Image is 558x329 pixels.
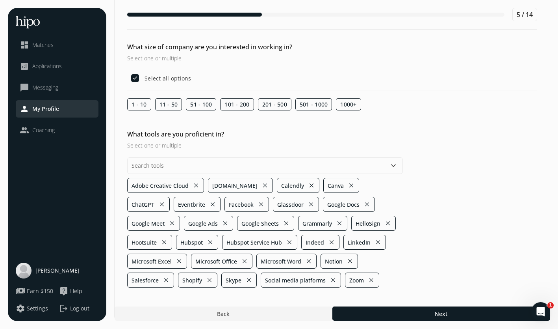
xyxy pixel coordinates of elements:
button: Next [332,307,550,321]
span: Matches [32,41,54,49]
button: close [308,199,315,210]
button: settingsSettings [16,304,48,313]
span: Canva [328,181,344,190]
label: 201 - 500 [258,98,291,110]
span: Google Docs [327,200,360,209]
label: 1000+ [336,98,361,110]
span: payments [16,286,25,296]
a: peopleCoaching [20,125,95,135]
label: 1 - 10 [127,98,151,110]
a: personMy Profile [20,104,95,114]
span: Microsoft Office [195,257,237,265]
button: close [222,218,229,229]
button: close [348,180,355,191]
button: close [158,199,165,210]
span: Calendly [281,181,304,190]
span: Grammarly [302,219,332,228]
button: close [258,199,265,210]
button: live_helpHelp [59,286,82,296]
span: analytics [20,62,29,71]
span: Log out [70,305,89,312]
img: hh-logo-white [16,16,40,28]
h3: Select one or multiple [127,54,403,62]
button: close [176,256,183,267]
span: LinkedIn [348,238,371,247]
input: Search tools [127,157,403,174]
span: Skype [226,276,241,284]
span: Notion [325,257,343,265]
a: paymentsEarn $150 [16,286,55,296]
span: Coaching [32,126,55,134]
span: Microsoft Excel [132,257,172,265]
span: Shopify [182,276,202,284]
span: live_help [59,286,69,296]
button: close [245,275,252,286]
span: Facebook [229,200,254,209]
a: chat_bubble_outlineMessaging [20,83,95,92]
button: close [384,218,391,229]
button: close [283,218,290,229]
span: Eventbrite [178,200,205,209]
span: Google Meet [132,219,165,228]
button: close [206,275,213,286]
button: keyboard_arrow_down [389,161,398,170]
span: 1 [547,302,554,308]
button: close [209,199,216,210]
span: Back [217,310,230,318]
span: Glassdoor [277,200,304,209]
img: user-photo [16,263,32,279]
span: Hubspot Service Hub [226,238,282,247]
span: Hubspot [180,238,203,247]
button: close [368,275,375,286]
button: close [161,237,168,248]
span: person [20,104,29,114]
h2: What tools are you proficient in? [127,129,403,139]
label: 51 - 100 [186,98,216,110]
span: My Profile [32,105,59,113]
a: settingsSettings [16,304,55,313]
button: Back [115,307,332,321]
h3: Select one or multiple [127,141,403,150]
a: live_helpHelp [59,286,98,296]
span: Hootsuite [132,238,157,247]
span: Help [70,287,82,295]
button: paymentsEarn $150 [16,286,53,296]
label: 101 - 200 [220,98,254,110]
span: Salesforce [132,276,159,284]
label: 11 - 50 [155,98,182,110]
span: Zoom [349,276,364,284]
span: Adobe Creative Cloud [132,181,189,190]
a: dashboardMatches [20,40,95,50]
button: close [336,218,343,229]
span: Social media platforms [265,276,326,284]
button: logoutLog out [59,304,98,313]
span: Indeed [306,238,324,247]
button: close [330,275,337,286]
button: close [374,237,382,248]
button: close [193,180,200,191]
button: close [241,256,248,267]
button: close [305,256,312,267]
button: close [363,199,371,210]
span: HelloSign [356,219,380,228]
span: chat_bubble_outline [20,83,29,92]
button: close [347,256,354,267]
h2: What size of company are you interested in working in? [127,42,403,52]
span: Google Ads [188,219,218,228]
button: close [328,237,335,248]
button: close [169,218,176,229]
span: [DOMAIN_NAME] [212,181,258,190]
button: close [207,237,214,248]
button: close [308,180,315,191]
span: Microsoft Word [261,257,301,265]
button: close [261,180,269,191]
label: 501 - 1000 [295,98,332,110]
iframe: Intercom live chat [531,302,550,321]
span: Applications [32,62,62,70]
label: Select all options [143,74,191,82]
span: Next [435,310,447,318]
span: dashboard [20,40,29,50]
div: 5 / 14 [512,8,537,21]
span: Earn $150 [27,287,53,295]
span: Messaging [32,84,58,92]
